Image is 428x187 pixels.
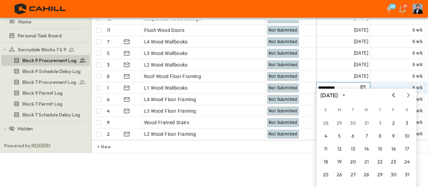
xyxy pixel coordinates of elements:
[1,17,88,26] a: Home
[412,72,423,80] span: 6 wk
[107,61,110,68] p: 3
[412,107,423,115] span: 6 wk
[269,16,297,21] span: Not Submitted
[404,92,412,98] button: Next month
[269,51,297,56] span: Not Submitted
[389,92,398,98] button: Previous month
[333,169,345,181] button: 26
[144,96,196,103] span: L4 Wood Floor Framing
[347,103,359,116] span: Tuesday
[412,130,423,138] span: 6 wk
[374,156,386,168] button: 22
[320,91,338,99] div: [DATE]
[347,130,359,142] button: 6
[144,85,188,91] span: L1 Wood Wallbooks
[1,98,90,109] div: Block 7 Permit Logtest
[107,119,110,126] p: 9
[107,73,110,80] p: 8
[347,143,359,155] button: 13
[401,130,413,142] button: 10
[8,2,73,16] img: 4f72bfc4efa7236828875bac24094a5ddb05241e32d018417354e964050affa1.png
[144,61,188,68] span: L2 Wood Wallbooks
[320,143,332,155] button: 11
[269,120,297,125] span: Not Submitted
[374,169,386,181] button: 29
[144,73,201,80] span: Roof Wood Floor Framing
[412,49,423,57] span: 6 wk
[1,31,88,40] a: Personal Task Board
[144,27,184,34] span: Flush Wood Doors
[374,103,386,116] span: Thursday
[360,156,373,168] button: 21
[18,32,62,39] span: Personal Task Board
[412,61,423,69] span: 6 wk
[387,103,400,116] span: Friday
[374,130,386,142] button: 8
[347,117,359,129] button: 30
[333,117,345,129] button: 29
[387,156,400,168] button: 23
[22,111,80,118] span: Block 7 Schedule Delay Log
[412,26,423,34] span: 6 wk
[412,84,423,92] span: 6 wk
[22,68,81,75] span: Block 9 Schedule Delay Log
[1,66,90,77] div: Block 9 Schedule Delay Logtest
[269,28,297,33] span: Not Submitted
[1,77,88,87] a: Block 7 Procurement Log
[354,61,368,69] span: [DATE]
[1,109,90,120] div: Block 7 Schedule Delay Logtest
[1,88,88,98] a: Block 9 Permit Log
[401,103,413,116] span: Saturday
[107,38,109,45] p: 7
[18,18,31,25] span: Home
[360,169,373,181] button: 28
[22,57,76,64] span: Block 9 Procurement Log
[387,117,400,129] button: 2
[1,56,88,65] a: Block 9 Procurement Log
[412,4,423,14] img: Profile Picture
[22,100,62,107] span: Block 7 Permit Log
[320,169,332,181] button: 25
[360,117,373,129] button: 31
[401,143,413,155] button: 17
[144,119,189,126] span: Wood Framed Stairs
[269,86,297,90] span: Not Submitted
[107,96,110,103] p: 6
[360,130,373,142] button: 7
[360,103,373,116] span: Wednesday
[333,156,345,168] button: 19
[374,117,386,129] button: 1
[1,67,88,76] a: Block 9 Schedule Delay Log
[1,44,90,55] div: Sunnydale Blocks 7 & 9test
[269,97,297,102] span: Not Submitted
[144,108,196,114] span: L3 Wood Floor Framing
[390,4,395,9] h6: 28
[320,103,332,116] span: Sunday
[412,95,423,103] span: 6 wk
[403,3,407,9] p: 29
[354,38,368,45] span: [DATE]
[107,27,110,34] p: 11
[1,30,90,41] div: Personal Task Boardtest
[387,169,400,181] button: 30
[269,74,297,79] span: Not Submitted
[269,109,297,113] span: Not Submitted
[1,55,90,66] div: Block 9 Procurement Logtest
[144,38,188,45] span: L4 Wood Wallbooks
[359,84,367,92] button: Tracking Date Menu
[333,103,345,116] span: Monday
[354,72,368,80] span: [DATE]
[1,88,90,98] div: Block 9 Permit Logtest
[269,62,297,67] span: Not Submitted
[144,131,196,137] span: L2 Wood Floor Framing
[144,50,188,57] span: L3 Wood Wallbooks
[107,85,109,91] p: 1
[22,79,76,86] span: Block 7 Procurement Log
[401,169,413,181] button: 31
[333,130,345,142] button: 5
[320,117,332,129] button: 28
[269,132,297,136] span: Not Submitted
[387,130,400,142] button: 9
[9,45,88,54] a: Sunnydale Blocks 7 & 9
[382,3,396,15] button: 28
